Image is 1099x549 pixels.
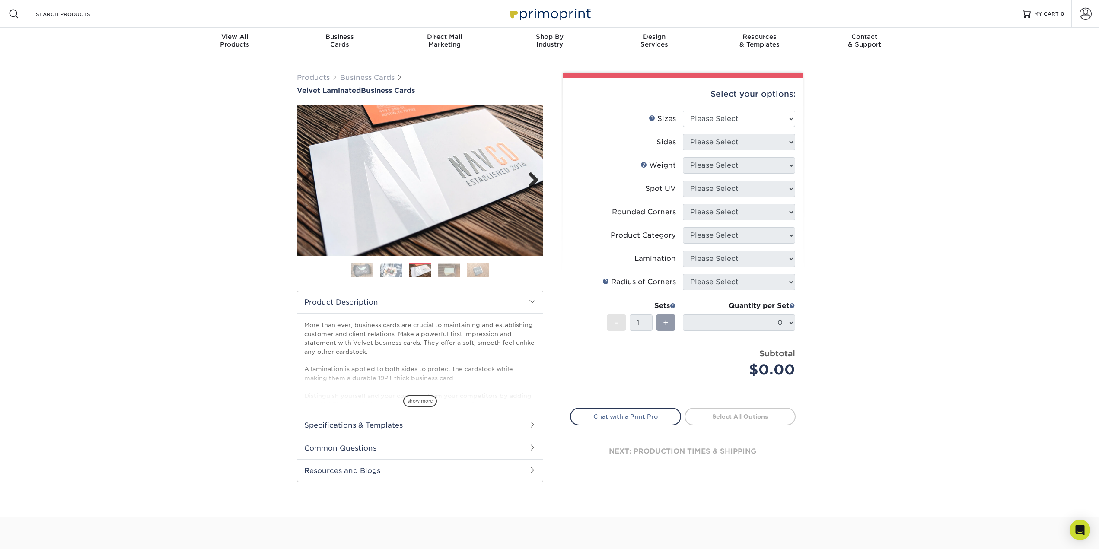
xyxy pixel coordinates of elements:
[297,414,543,436] h2: Specifications & Templates
[497,33,602,41] span: Shop By
[707,33,812,48] div: & Templates
[1034,10,1059,18] span: MY CART
[392,28,497,55] a: Direct MailMarketing
[615,316,618,329] span: -
[611,230,676,241] div: Product Category
[570,408,681,425] a: Chat with a Print Pro
[409,264,431,278] img: Business Cards 03
[602,277,676,287] div: Radius of Corners
[602,33,707,48] div: Services
[570,78,796,111] div: Select your options:
[663,316,669,329] span: +
[297,291,543,313] h2: Product Description
[683,301,795,311] div: Quantity per Set
[403,395,437,407] span: show more
[612,207,676,217] div: Rounded Corners
[287,28,392,55] a: BusinessCards
[287,33,392,41] span: Business
[497,28,602,55] a: Shop ByIndustry
[812,33,917,41] span: Contact
[438,263,460,277] img: Business Cards 04
[649,114,676,124] div: Sizes
[297,73,330,82] a: Products
[685,408,796,425] a: Select All Options
[570,425,796,477] div: next: production times & shipping
[707,28,812,55] a: Resources& Templates
[506,4,593,23] img: Primoprint
[602,28,707,55] a: DesignServices
[812,28,917,55] a: Contact& Support
[634,254,676,264] div: Lamination
[497,33,602,48] div: Industry
[340,73,395,82] a: Business Cards
[640,160,676,171] div: Weight
[607,301,676,311] div: Sets
[304,321,536,461] p: More than ever, business cards are crucial to maintaining and establishing customer and client re...
[1070,520,1090,540] div: Open Intercom Messenger
[645,184,676,194] div: Spot UV
[392,33,497,41] span: Direct Mail
[287,33,392,48] div: Cards
[351,260,373,281] img: Business Cards 01
[297,105,543,256] img: Velvet Laminated 03
[1061,11,1064,17] span: 0
[297,86,361,95] span: Velvet Laminated
[707,33,812,41] span: Resources
[182,33,287,48] div: Products
[297,459,543,482] h2: Resources and Blogs
[759,349,795,358] strong: Subtotal
[689,359,795,380] div: $0.00
[182,28,287,55] a: View AllProducts
[380,263,402,277] img: Business Cards 02
[297,437,543,459] h2: Common Questions
[812,33,917,48] div: & Support
[35,9,119,19] input: SEARCH PRODUCTS.....
[297,86,543,95] h1: Business Cards
[297,86,543,95] a: Velvet LaminatedBusiness Cards
[467,263,489,278] img: Business Cards 05
[656,137,676,147] div: Sides
[392,33,497,48] div: Marketing
[182,33,287,41] span: View All
[602,33,707,41] span: Design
